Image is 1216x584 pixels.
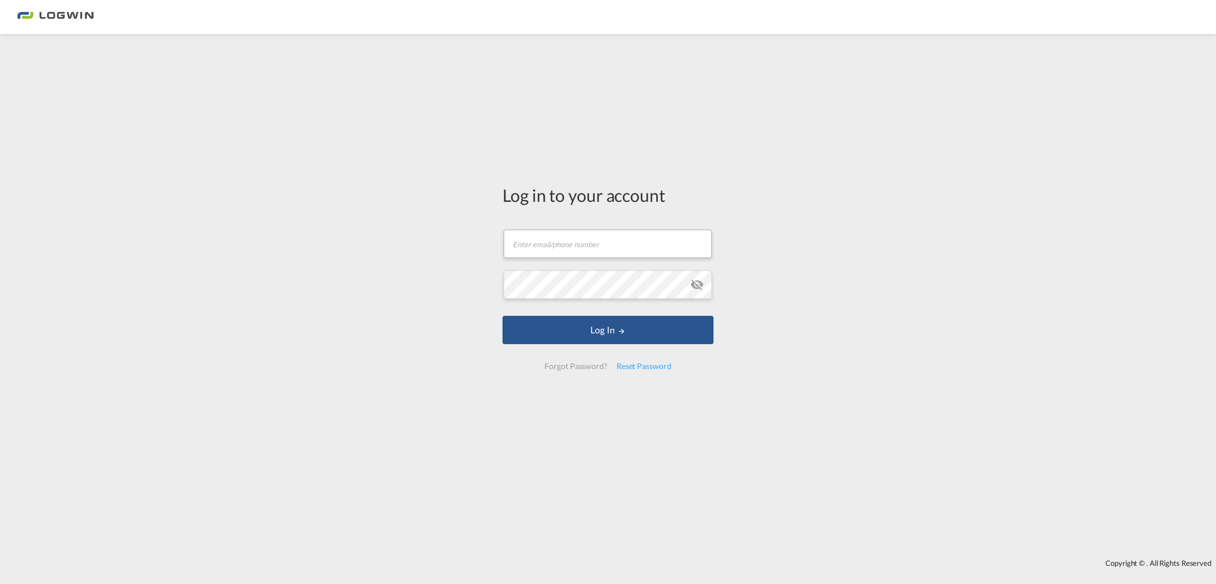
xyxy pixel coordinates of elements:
div: Forgot Password? [540,356,611,376]
div: Log in to your account [503,183,713,207]
button: LOGIN [503,316,713,344]
input: Enter email/phone number [504,230,712,258]
md-icon: icon-eye-off [690,278,704,291]
div: Reset Password [612,356,676,376]
img: 2761ae10d95411efa20a1f5e0282d2d7.png [17,5,94,30]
